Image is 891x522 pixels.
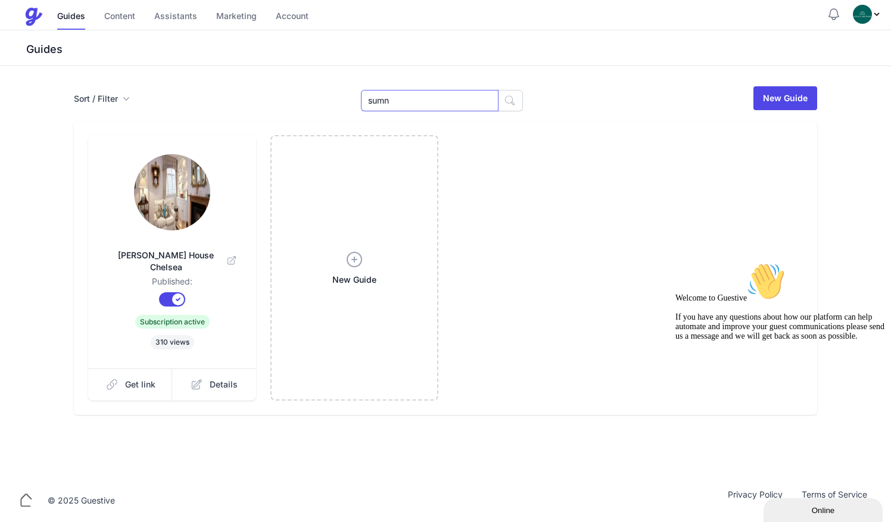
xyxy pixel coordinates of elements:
span: Subscription active [135,315,210,329]
a: Content [104,4,135,30]
a: Marketing [216,4,257,30]
a: New Guide [753,86,817,110]
span: 310 views [151,335,194,349]
span: Details [210,379,238,390]
img: qm23tyanh8llne9rmxzedgaebrr7 [134,154,210,230]
div: Profile Menu [853,5,881,24]
iframe: chat widget [764,496,885,522]
span: [PERSON_NAME] House Chelsea [107,249,237,273]
a: Details [172,368,256,401]
input: Search Guides [361,90,499,111]
a: Account [276,4,309,30]
span: New Guide [332,274,376,286]
img: :wave: [76,5,114,43]
dd: Published: [107,276,237,292]
img: oovs19i4we9w73xo0bfpgswpi0cd [853,5,872,24]
span: Get link [125,379,155,390]
button: Sort / Filter [74,93,130,105]
a: New Guide [270,135,438,401]
img: Guestive Guides [24,7,43,26]
div: © 2025 Guestive [48,495,115,507]
iframe: chat widget [671,258,885,492]
h3: Guides [24,42,891,57]
button: Notifications [827,7,841,21]
div: Welcome to Guestive👋If you have any questions about how our platform can help automate and improv... [5,5,219,83]
a: Get link [88,368,173,401]
a: Privacy Policy [718,489,792,512]
a: [PERSON_NAME] House Chelsea [107,235,237,276]
a: Guides [57,4,85,30]
span: Welcome to Guestive If you have any questions about how our platform can help automate and improv... [5,36,214,83]
a: Assistants [154,4,197,30]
